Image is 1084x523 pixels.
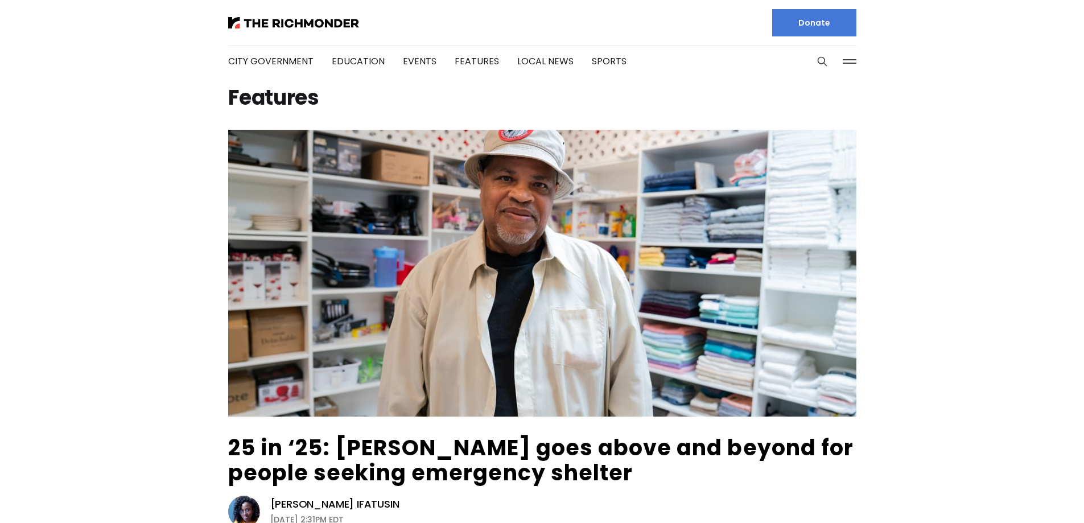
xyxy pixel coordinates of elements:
img: The Richmonder [228,17,359,28]
a: Local News [517,55,574,68]
h1: Features [228,89,856,107]
a: Donate [772,9,856,36]
button: Search this site [814,53,831,70]
a: Features [455,55,499,68]
a: Education [332,55,385,68]
a: Events [403,55,436,68]
iframe: portal-trigger [988,467,1084,523]
a: Sports [592,55,627,68]
img: 25 in ‘25: Rodney Hopkins goes above and beyond for people seeking emergency shelter [228,130,856,417]
a: City Government [228,55,314,68]
a: 25 in ‘25: [PERSON_NAME] goes above and beyond for people seeking emergency shelter [228,433,854,488]
a: [PERSON_NAME] Ifatusin [270,497,399,511]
